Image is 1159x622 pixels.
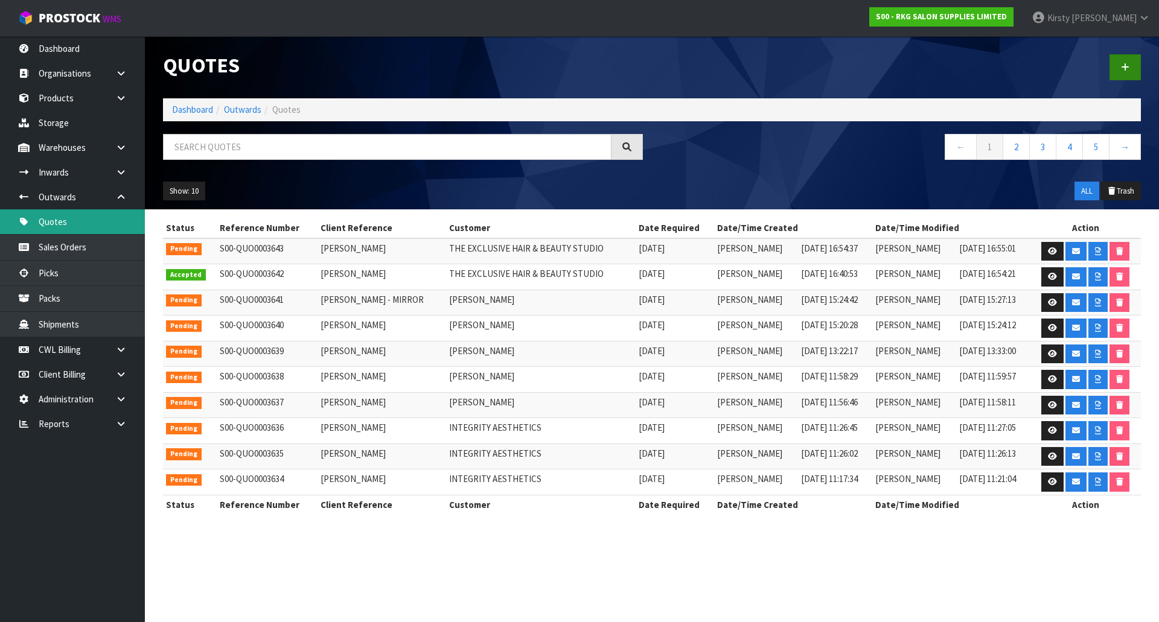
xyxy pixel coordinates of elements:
span: Accepted [166,269,206,281]
span: Pending [166,423,202,435]
span: [DATE] [639,319,665,331]
td: [DATE] 11:56:46 [798,392,872,418]
td: [DATE] 11:27:05 [956,418,1030,444]
td: [DATE] 15:20:28 [798,316,872,341]
input: Search quotes [163,134,611,160]
span: [PERSON_NAME] [1071,12,1137,24]
a: S00 - RKG SALON SUPPLIES LIMITED [869,7,1014,27]
td: [PERSON_NAME] [446,316,635,341]
a: 4 [1056,134,1083,160]
td: [PERSON_NAME] [318,238,446,264]
span: [DATE] [639,396,665,408]
td: S00-QUO0003636 [217,418,318,444]
span: Pending [166,397,202,409]
td: [PERSON_NAME] [872,316,956,341]
a: 1 [976,134,1003,160]
td: [PERSON_NAME] [714,341,798,367]
td: [DATE] 15:24:42 [798,290,872,316]
a: ← [945,134,977,160]
td: [DATE] 16:54:37 [798,238,872,264]
td: [PERSON_NAME] [714,392,798,418]
td: [PERSON_NAME] [714,367,798,393]
td: [PERSON_NAME] [872,264,956,290]
th: Date Required [636,218,715,238]
span: [DATE] [639,448,665,459]
td: [PERSON_NAME] [318,418,446,444]
td: [PERSON_NAME] [318,316,446,341]
span: [DATE] [639,243,665,254]
span: Pending [166,448,202,460]
td: S00-QUO0003638 [217,367,318,393]
button: ALL [1074,182,1099,201]
td: [PERSON_NAME] [318,367,446,393]
th: Date/Time Modified [872,218,1030,238]
span: [DATE] [639,345,665,357]
a: 3 [1029,134,1056,160]
th: Client Reference [318,495,446,514]
td: THE EXCLUSIVE HAIR & BEAUTY STUDIO [446,264,635,290]
td: [DATE] 16:55:01 [956,238,1030,264]
span: Kirsty [1047,12,1070,24]
th: Status [163,495,217,514]
th: Date/Time Modified [872,495,1030,514]
td: [PERSON_NAME] - MIRROR [318,290,446,316]
td: [PERSON_NAME] [872,367,956,393]
th: Action [1030,495,1141,514]
span: Quotes [272,104,301,115]
td: [PERSON_NAME] [318,341,446,367]
td: [DATE] 16:54:21 [956,264,1030,290]
td: [PERSON_NAME] [446,367,635,393]
td: S00-QUO0003641 [217,290,318,316]
h1: Quotes [163,54,643,77]
th: Action [1030,218,1141,238]
td: [PERSON_NAME] [872,392,956,418]
td: [DATE] 16:40:53 [798,264,872,290]
td: [PERSON_NAME] [872,469,956,495]
a: Outwards [224,104,261,115]
td: [DATE] 11:26:02 [798,443,872,469]
button: Show: 10 [163,182,205,201]
span: ProStock [39,10,100,26]
nav: Page navigation [661,134,1141,163]
td: S00-QUO0003643 [217,238,318,264]
span: [DATE] [639,294,665,305]
td: THE EXCLUSIVE HAIR & BEAUTY STUDIO [446,238,635,264]
td: [DATE] 11:58:29 [798,367,872,393]
td: [PERSON_NAME] [714,469,798,495]
td: S00-QUO0003639 [217,341,318,367]
th: Date/Time Created [714,218,872,238]
span: Pending [166,243,202,255]
th: Status [163,218,217,238]
td: [PERSON_NAME] [872,290,956,316]
span: Pending [166,320,202,332]
td: [DATE] 11:58:11 [956,392,1030,418]
a: Dashboard [172,104,213,115]
td: [DATE] 11:59:57 [956,367,1030,393]
span: [DATE] [639,268,665,279]
img: cube-alt.png [18,10,33,25]
span: Pending [166,346,202,358]
td: [DATE] 13:22:17 [798,341,872,367]
td: [PERSON_NAME] [318,264,446,290]
td: [PERSON_NAME] [714,264,798,290]
td: S00-QUO0003637 [217,392,318,418]
strong: S00 - RKG SALON SUPPLIES LIMITED [876,11,1007,22]
th: Customer [446,218,635,238]
th: Reference Number [217,495,318,514]
th: Customer [446,495,635,514]
td: [DATE] 15:24:12 [956,316,1030,341]
td: S00-QUO0003640 [217,316,318,341]
td: [PERSON_NAME] [446,392,635,418]
th: Reference Number [217,218,318,238]
td: [PERSON_NAME] [714,418,798,444]
th: Date/Time Created [714,495,872,514]
td: [DATE] 11:26:13 [956,443,1030,469]
th: Client Reference [318,218,446,238]
td: [DATE] 15:27:13 [956,290,1030,316]
td: [PERSON_NAME] [446,341,635,367]
td: [DATE] 11:26:45 [798,418,872,444]
span: [DATE] [639,473,665,484]
td: [PERSON_NAME] [872,418,956,444]
td: [PERSON_NAME] [446,290,635,316]
span: Pending [166,372,202,384]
